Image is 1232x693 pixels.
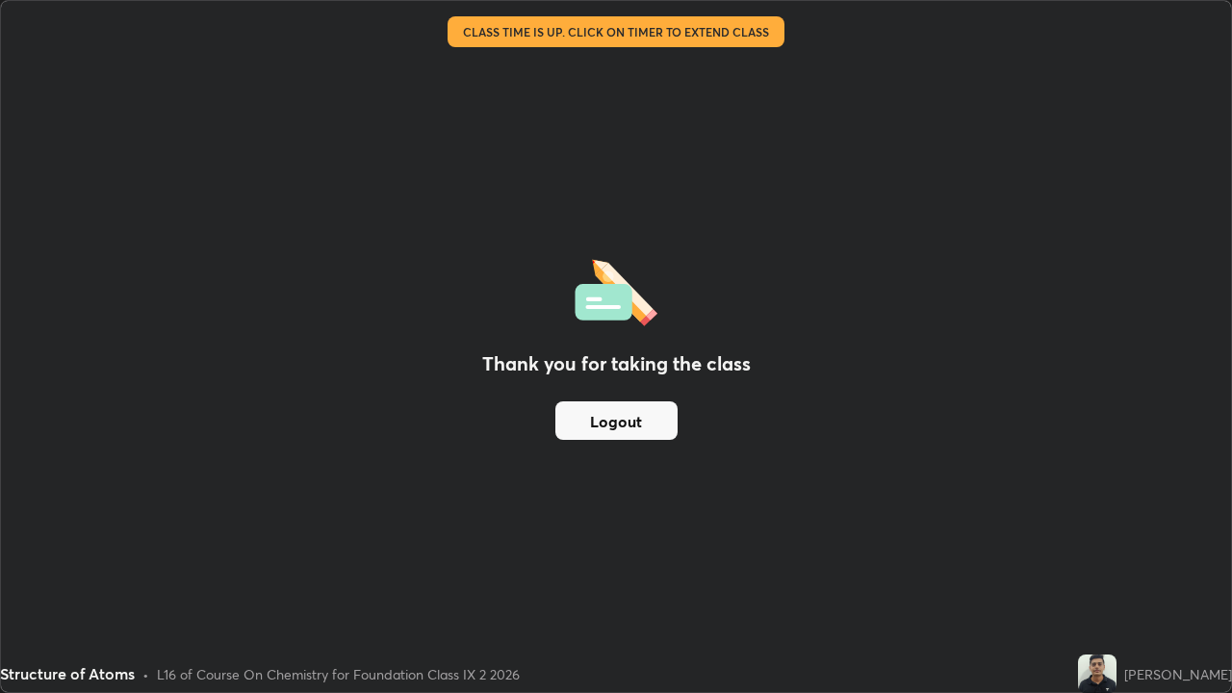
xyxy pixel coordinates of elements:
img: 127d0f737fa444a8947a1a93c2e3de2a.jpg [1078,654,1116,693]
div: L16 of Course On Chemistry for Foundation Class IX 2 2026 [157,664,520,684]
div: [PERSON_NAME] [1124,664,1232,684]
div: • [142,664,149,684]
button: Logout [555,401,678,440]
h2: Thank you for taking the class [482,349,751,378]
img: offlineFeedback.1438e8b3.svg [575,253,657,326]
